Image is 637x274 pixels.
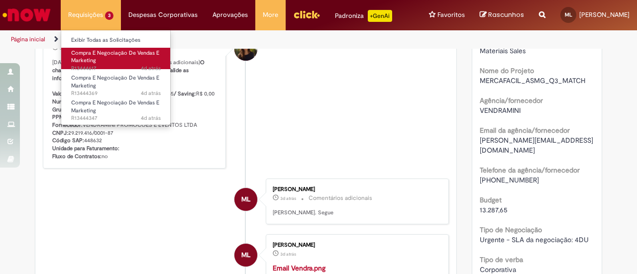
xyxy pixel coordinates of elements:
a: Exibir Todas as Solicitações [61,35,171,46]
a: Email Vendra.png [273,264,325,273]
span: 4d atrás [141,114,161,122]
p: +GenAi [368,10,392,22]
b: O chamado está aguardando uma resposta sua. Valide as informações da negociação, conforme abaixo.... [52,59,206,97]
span: [PERSON_NAME][EMAIL_ADDRESS][DOMAIN_NAME] [480,136,593,155]
b: Numero de Parcelas Pagto: [52,98,119,105]
b: Nome do Projeto [480,66,534,75]
span: 13.287,65 [480,205,508,214]
time: 25/08/2025 13:47:59 [141,114,161,122]
span: R13444347 [71,114,161,122]
a: Rascunhos [480,10,524,20]
span: 4d atrás [141,65,161,72]
span: [PHONE_NUMBER] [480,176,539,184]
span: Compra E Negociação De Vendas E Marketing [71,74,159,90]
span: Urgente - SLA da negociação: 4DU [480,235,589,244]
b: PPM: [52,113,65,121]
b: Email da agência/fornecedor [480,126,570,135]
span: R13444369 [71,90,161,97]
span: 3d atrás [280,195,296,201]
div: Lara Moccio Breim Solera [234,38,257,61]
div: [PERSON_NAME] [273,242,438,248]
time: 25/08/2025 14:32:16 [141,65,161,72]
div: Padroniza [335,10,392,22]
b: CNPJ: [52,129,68,137]
a: Página inicial [11,35,45,43]
span: ML [565,11,572,18]
p: [DATE] 17:40:21 - [PERSON_NAME] (Comentários adicionais) R$ 13.287,65 R$ 13.287,65 R$ 0,00 1 Y07 ... [52,59,218,160]
b: Telefone da agência/fornecedor [480,166,580,175]
span: MERCAFACIL_ASMG_Q3_MATCH [480,76,585,85]
span: ML [241,243,250,267]
span: ML [241,187,250,211]
span: Corporativa [480,265,516,274]
span: um dia atrás [60,45,84,51]
span: More [263,10,278,20]
b: Budget [480,195,502,204]
small: Comentários adicionais [309,194,372,202]
span: 3 [105,11,113,20]
time: 27/08/2025 17:40:21 [60,45,84,51]
span: Requisições [68,10,103,20]
span: Compra E Negociação De Vendas E Marketing [71,99,159,114]
span: 3d atrás [280,251,296,257]
b: Código SAP: [52,137,84,144]
span: Materiais Sales [480,46,526,55]
span: VENDRAMINI [480,106,521,115]
img: ServiceNow [1,5,52,25]
b: / Saving: [174,90,196,97]
b: Grupo de Compras: [52,106,101,113]
span: [PERSON_NAME] [579,10,630,19]
time: 26/08/2025 18:44:17 [280,251,296,257]
div: Mariana Machado Lasmar [234,188,257,211]
a: Aberto R13444617 : Compra E Negociação De Vendas E Marketing [61,48,171,69]
img: click_logo_yellow_360x200.png [293,7,320,22]
time: 25/08/2025 13:52:36 [141,90,161,97]
span: Favoritos [437,10,465,20]
b: Tipo de Negociação [480,225,542,234]
b: Tipo de verba [480,255,523,264]
b: Agência/fornecedor [480,96,543,105]
span: Aprovações [212,10,248,20]
span: R13444617 [71,65,161,73]
b: Fluxo de Contratos: [52,153,102,160]
time: 26/08/2025 18:44:26 [280,195,296,201]
p: [PERSON_NAME]. Segue [273,209,438,217]
span: 4d atrás [141,90,161,97]
div: Mariana Machado Lasmar [234,244,257,267]
ul: Requisições [61,30,171,125]
b: Fornecedor: [52,121,83,129]
a: Aberto R13444369 : Compra E Negociação De Vendas E Marketing [61,73,171,94]
div: [PERSON_NAME] [273,186,438,192]
ul: Trilhas de página [7,30,417,49]
b: Unidade para Faturamento: [52,145,119,152]
a: Aberto R13444347 : Compra E Negociação De Vendas E Marketing [61,97,171,119]
span: Compra E Negociação De Vendas E Marketing [71,49,159,65]
span: Rascunhos [488,10,524,19]
span: Despesas Corporativas [128,10,198,20]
